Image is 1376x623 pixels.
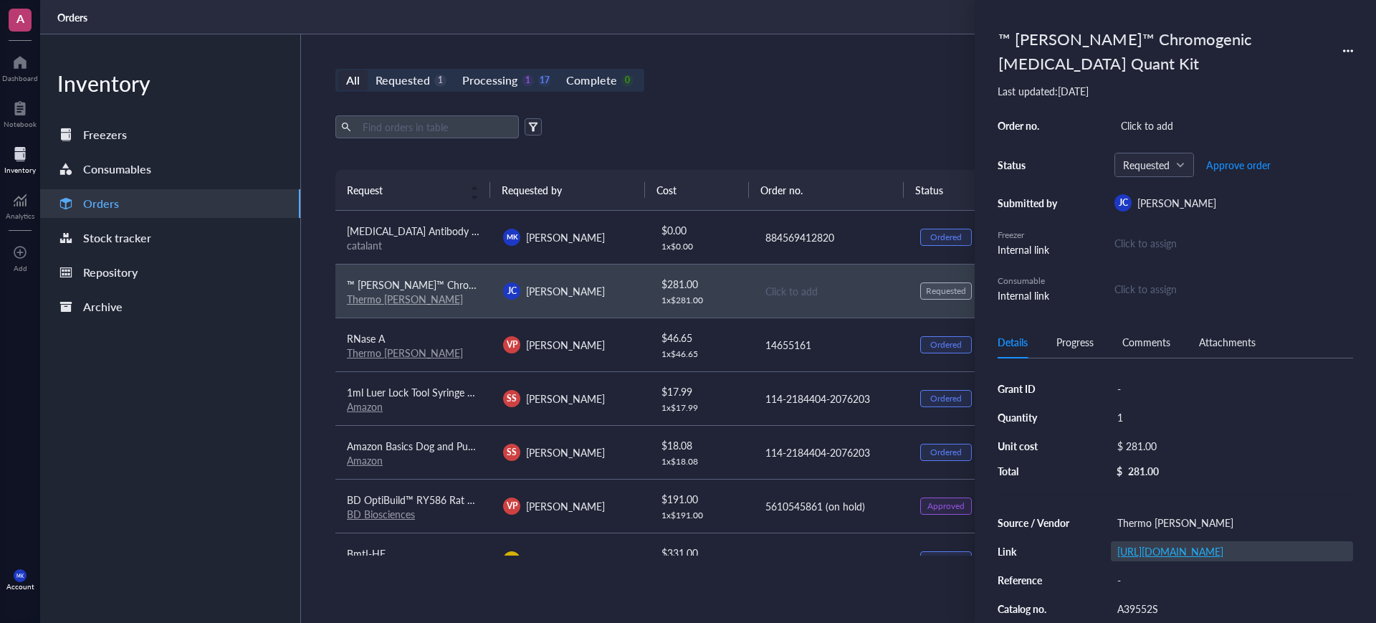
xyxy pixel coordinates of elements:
td: 5610545861 (on hold) [752,479,909,533]
div: $ 281.00 [661,276,742,292]
a: Dashboard [2,51,38,82]
div: - [1111,570,1353,590]
div: 1 [434,75,446,87]
div: Source / Vendor [998,516,1071,529]
a: Repository [40,258,300,287]
div: Ordered [930,232,962,243]
a: Analytics [6,189,34,220]
div: Click to add [765,283,897,299]
span: [MEDICAL_DATA] Antibody (catalant) [347,224,512,238]
span: Requested [1123,158,1182,171]
div: $ 331.00 [661,545,742,561]
a: Amazon [347,453,383,467]
span: MK [16,573,24,579]
span: SS [507,446,517,459]
a: Consumables [40,155,300,184]
div: $ 46.65 [661,330,742,346]
th: Requested by [490,170,645,210]
td: 7302037 [752,533,909,586]
td: 114-2184404-2076203 [752,371,909,425]
span: RNase A [347,331,385,346]
div: 114-2184404-2076203 [765,391,897,406]
div: - [1111,379,1353,399]
div: Add [14,264,27,272]
span: VP [507,338,517,351]
div: Progress [1056,334,1094,350]
div: Inventory [4,166,36,174]
a: Inventory [4,143,36,174]
div: Orders [83,194,119,214]
div: Inventory [40,69,300,98]
div: Link [998,545,1071,558]
span: Request [347,182,462,198]
a: Orders [57,11,90,24]
span: BD OptiBuild™ RY586 Rat Anti-Mouse TSPAN8 [347,493,558,507]
span: ™ [PERSON_NAME]™ Chromogenic [MEDICAL_DATA] Quant Kit [347,277,634,292]
div: Thermo [PERSON_NAME] [1111,513,1353,533]
div: $ 0.00 [661,222,742,238]
a: Stock tracker [40,224,300,252]
div: Last updated: [DATE] [998,85,1353,98]
div: 1 x $ 17.99 [661,402,742,414]
div: Click to assign [1114,281,1353,297]
a: Thermo [PERSON_NAME] [347,346,463,360]
div: Freezer [998,229,1062,242]
td: 884569412820 [752,211,909,265]
div: 5610545861 (on hold) [765,498,897,514]
div: 1 x $ 281.00 [661,295,742,306]
div: 1 [522,75,534,87]
span: [PERSON_NAME] [526,499,605,513]
div: $ [1117,465,1122,477]
div: Stock tracker [83,228,151,248]
button: Approve order [1205,153,1271,176]
span: MK [507,232,517,242]
div: Comments [1122,334,1170,350]
a: [URL][DOMAIN_NAME] [1117,544,1223,558]
div: Quantity [998,411,1071,424]
th: Order no. [749,170,904,210]
div: 1 x $ 0.00 [661,241,742,252]
div: A39552S [1111,599,1353,619]
span: [PERSON_NAME] [526,445,605,460]
div: ™ [PERSON_NAME]™ Chromogenic [MEDICAL_DATA] Quant Kit [992,23,1293,79]
div: catalant [347,239,480,252]
div: 1 x $ 18.08 [661,456,742,467]
div: Reference [998,574,1071,586]
span: [PERSON_NAME] [526,338,605,352]
div: Internal link [998,287,1062,303]
div: $ 191.00 [661,491,742,507]
div: $ 281.00 [1111,436,1347,456]
span: Amazon Basics Dog and Puppy Pee Pads, 5-Layer Leak-Proof Super Absorbent, Quick-Dry Surface, Pott... [347,439,1041,453]
a: Amazon [347,399,383,414]
div: Account [6,582,34,591]
span: [PERSON_NAME] [526,284,605,298]
div: 0 [621,75,634,87]
a: Thermo [PERSON_NAME] [347,292,463,306]
div: Processing [462,70,517,90]
div: Consumable [998,275,1062,287]
div: Ordered [930,447,962,458]
div: Attachments [1199,334,1256,350]
span: AR [506,553,517,566]
div: 14655161 [765,337,897,353]
div: Approved [927,500,965,512]
div: Ordered [930,393,962,404]
div: Dashboard [2,74,38,82]
div: Unit cost [998,439,1071,452]
span: BmtI-HF [347,546,386,561]
div: 1 [1111,407,1353,427]
th: Cost [645,170,748,210]
span: 1ml Luer Lock Tool Syringe with 27G Needle - Diameter 0.4mm/0.015Inch-Long 13mm/0.5Inch (100) [347,385,794,399]
td: Click to add [752,264,909,318]
div: Complete [566,70,616,90]
span: [PERSON_NAME] [1137,196,1216,210]
div: Ordered [930,554,962,566]
div: Click to assign [1114,235,1353,251]
span: JC [507,285,517,298]
div: Catalog no. [998,602,1071,615]
div: Requested [376,70,430,90]
div: Analytics [6,211,34,220]
div: Requested [926,285,966,297]
div: 281.00 [1128,465,1159,477]
td: 114-2184404-2076203 [752,425,909,479]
